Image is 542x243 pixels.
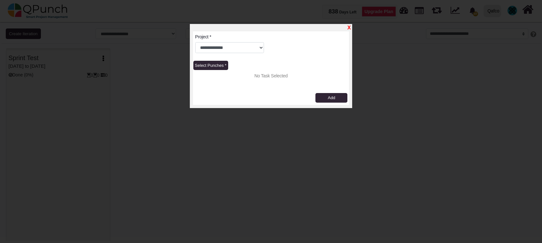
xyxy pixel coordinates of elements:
span: Add [328,95,335,100]
legend: Project * [195,34,264,42]
button: Add [315,93,347,103]
div: No Task Selected [193,73,349,79]
button: Select Punches * [193,61,228,70]
a: X [347,25,351,30]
